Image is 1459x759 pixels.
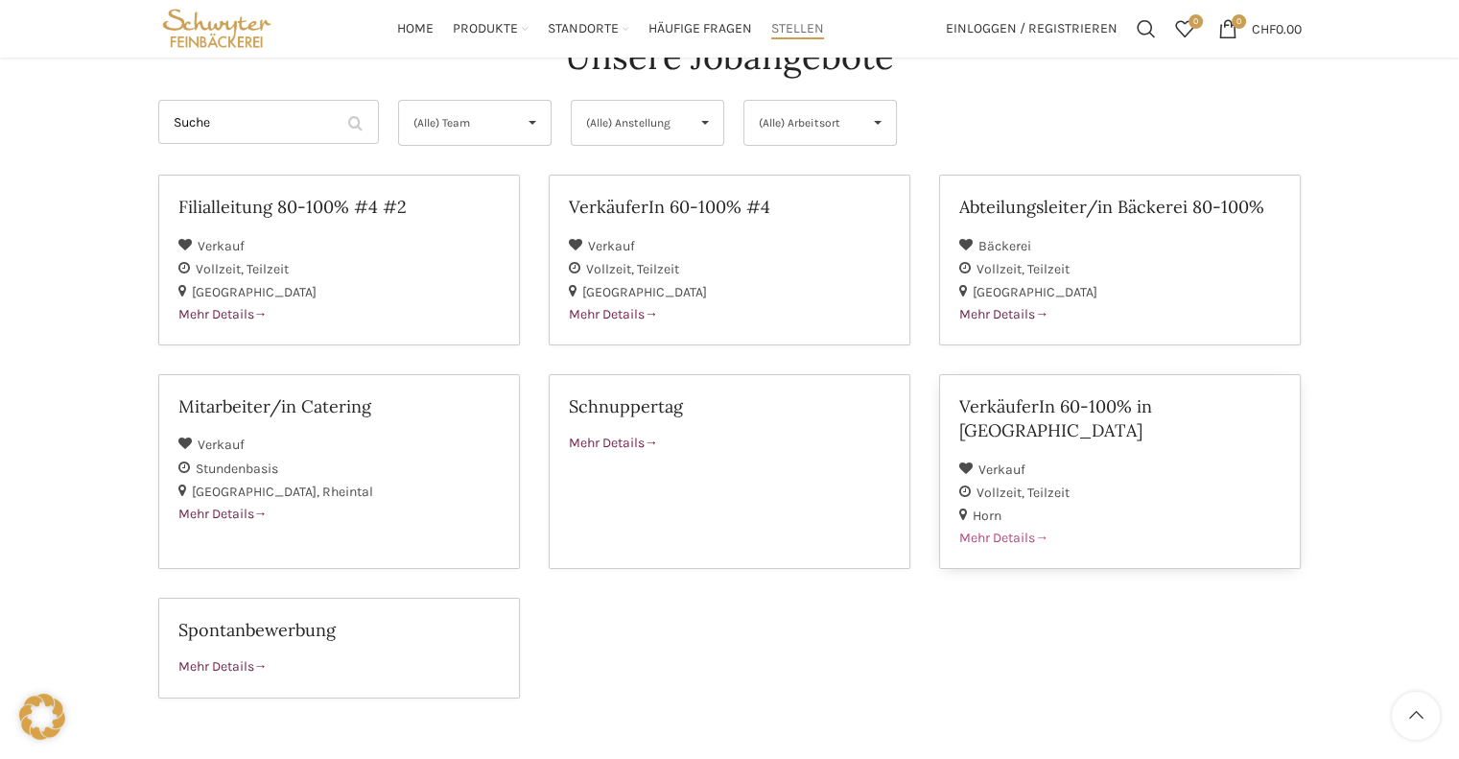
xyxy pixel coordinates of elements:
span: Stellen [771,20,824,38]
a: Produkte [453,10,529,48]
span: (Alle) Team [413,101,505,145]
a: Mitarbeiter/in Catering Verkauf Stundenbasis [GEOGRAPHIC_DATA] Rheintal Mehr Details [158,374,520,569]
a: Einloggen / Registrieren [936,10,1127,48]
div: Meine Wunschliste [1165,10,1204,48]
a: Abteilungsleiter/in Bäckerei 80-100% Bäckerei Vollzeit Teilzeit [GEOGRAPHIC_DATA] Mehr Details [939,175,1301,345]
span: Mehr Details [569,435,658,451]
span: CHF [1252,20,1276,36]
a: Site logo [158,19,276,36]
span: Mehr Details [178,658,268,675]
span: Produkte [453,20,518,38]
span: Teilzeit [1027,485,1070,501]
h2: Schnuppertag [569,394,890,418]
span: (Alle) Arbeitsort [759,101,850,145]
h2: VerkäuferIn 60-100% in [GEOGRAPHIC_DATA] [959,394,1281,442]
span: Standorte [548,20,619,38]
span: Home [397,20,434,38]
span: Verkauf [978,462,1025,478]
bdi: 0.00 [1252,20,1302,36]
span: Häufige Fragen [648,20,752,38]
h2: Mitarbeiter/in Catering [178,394,500,418]
div: Main navigation [285,10,935,48]
a: Standorte [548,10,629,48]
span: Einloggen / Registrieren [946,22,1118,36]
input: Suche [158,100,379,144]
a: 0 CHF0.00 [1209,10,1311,48]
span: [GEOGRAPHIC_DATA] [192,484,322,500]
span: Verkauf [588,238,635,254]
h2: VerkäuferIn 60-100% #4 [569,195,890,219]
span: Rheintal [322,484,373,500]
span: 0 [1232,14,1246,29]
span: [GEOGRAPHIC_DATA] [582,284,707,300]
a: Suchen [1127,10,1165,48]
span: Mehr Details [569,306,658,322]
a: Stellen [771,10,824,48]
span: Teilzeit [247,261,289,277]
span: Vollzeit [586,261,637,277]
a: Häufige Fragen [648,10,752,48]
span: Mehr Details [959,306,1048,322]
span: ▾ [514,101,551,145]
span: 0 [1188,14,1203,29]
h2: Abteilungsleiter/in Bäckerei 80-100% [959,195,1281,219]
a: Filialleitung 80-100% #4 #2 Verkauf Vollzeit Teilzeit [GEOGRAPHIC_DATA] Mehr Details [158,175,520,345]
span: Stundenbasis [196,461,278,477]
a: Spontanbewerbung Mehr Details [158,598,520,699]
span: Mehr Details [178,306,268,322]
span: Bäckerei [978,238,1031,254]
span: Verkauf [198,238,245,254]
span: [GEOGRAPHIC_DATA] [192,284,317,300]
span: ▾ [687,101,723,145]
span: ▾ [859,101,896,145]
span: Horn [973,508,1001,524]
a: Schnuppertag Mehr Details [549,374,910,569]
a: VerkäuferIn 60-100% #4 Verkauf Vollzeit Teilzeit [GEOGRAPHIC_DATA] Mehr Details [549,175,910,345]
span: [GEOGRAPHIC_DATA] [973,284,1097,300]
span: Teilzeit [1027,261,1070,277]
span: Teilzeit [637,261,679,277]
a: Home [397,10,434,48]
span: (Alle) Anstellung [586,101,677,145]
span: Mehr Details [178,506,268,522]
a: VerkäuferIn 60-100% in [GEOGRAPHIC_DATA] Verkauf Vollzeit Teilzeit Horn Mehr Details [939,374,1301,569]
span: Mehr Details [959,530,1048,546]
span: Verkauf [198,437,245,453]
span: Vollzeit [977,261,1027,277]
span: Vollzeit [977,485,1027,501]
a: 0 [1165,10,1204,48]
span: Vollzeit [196,261,247,277]
h2: Spontanbewerbung [178,618,500,642]
a: Scroll to top button [1392,692,1440,740]
h2: Filialleitung 80-100% #4 #2 [178,195,500,219]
